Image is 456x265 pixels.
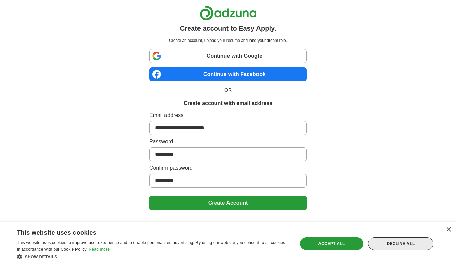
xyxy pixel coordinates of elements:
[149,67,307,81] a: Continue with Facebook
[220,87,236,94] span: OR
[446,227,451,232] div: Close
[149,196,307,210] button: Create Account
[149,164,307,172] label: Confirm password
[184,99,272,107] h1: Create account with email address
[89,247,110,252] a: Read more, opens a new window
[180,23,276,33] h1: Create account to Easy Apply.
[200,5,257,21] img: Adzuna logo
[204,221,252,228] span: Already registered?
[368,237,433,250] div: Decline all
[17,253,289,260] div: Show details
[149,111,307,120] label: Email address
[17,240,285,252] span: This website uses cookies to improve user experience and to enable personalised advertising. By u...
[151,37,305,44] p: Create an account, upload your resume and land your dream role.
[17,227,272,237] div: This website uses cookies
[25,255,57,259] span: Show details
[149,138,307,146] label: Password
[149,49,307,63] a: Continue with Google
[300,237,363,250] div: Accept all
